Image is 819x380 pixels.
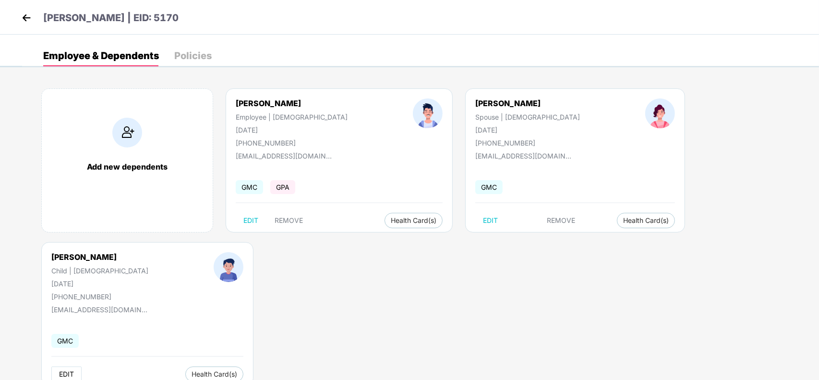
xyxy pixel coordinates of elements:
span: Health Card(s) [623,218,669,223]
button: REMOVE [267,213,311,228]
img: profileImage [214,252,243,282]
span: Health Card(s) [391,218,436,223]
span: EDIT [243,217,258,224]
span: GMC [51,334,79,348]
div: [PHONE_NUMBER] [51,293,148,301]
span: GMC [236,180,263,194]
img: profileImage [645,98,675,128]
div: [DATE] [475,126,580,134]
span: EDIT [59,370,74,378]
span: GPA [270,180,295,194]
button: EDIT [475,213,506,228]
div: Policies [174,51,212,61]
div: [PERSON_NAME] [475,98,580,108]
button: EDIT [236,213,266,228]
div: Child | [DEMOGRAPHIC_DATA] [51,267,148,275]
div: Add new dependents [51,162,203,172]
div: [PERSON_NAME] [236,98,348,108]
div: Employee | [DEMOGRAPHIC_DATA] [236,113,348,121]
div: Employee & Dependents [43,51,159,61]
img: addIcon [112,118,142,147]
span: REMOVE [275,217,303,224]
div: [EMAIL_ADDRESS][DOMAIN_NAME] [51,306,147,314]
div: [DATE] [51,280,148,288]
img: back [19,11,34,25]
img: profileImage [413,98,443,128]
span: REMOVE [547,217,576,224]
div: [DATE] [236,126,348,134]
button: Health Card(s) [617,213,675,228]
div: [EMAIL_ADDRESS][DOMAIN_NAME] [475,152,571,160]
span: EDIT [483,217,498,224]
button: REMOVE [540,213,583,228]
span: GMC [475,180,503,194]
p: [PERSON_NAME] | EID: 5170 [43,11,179,25]
div: [EMAIL_ADDRESS][DOMAIN_NAME] [236,152,332,160]
div: [PHONE_NUMBER] [236,139,348,147]
button: Health Card(s) [385,213,443,228]
div: Spouse | [DEMOGRAPHIC_DATA] [475,113,580,121]
div: [PHONE_NUMBER] [475,139,580,147]
span: Health Card(s) [192,372,237,377]
div: [PERSON_NAME] [51,252,148,262]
